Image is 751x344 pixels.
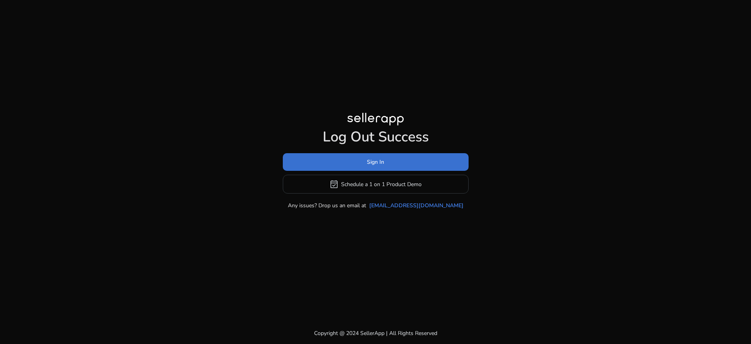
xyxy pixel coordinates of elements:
[283,175,469,194] button: event_availableSchedule a 1 on 1 Product Demo
[367,158,384,166] span: Sign In
[288,201,366,210] p: Any issues? Drop us an email at
[283,153,469,171] button: Sign In
[283,129,469,145] h1: Log Out Success
[329,179,339,189] span: event_available
[369,201,464,210] a: [EMAIL_ADDRESS][DOMAIN_NAME]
